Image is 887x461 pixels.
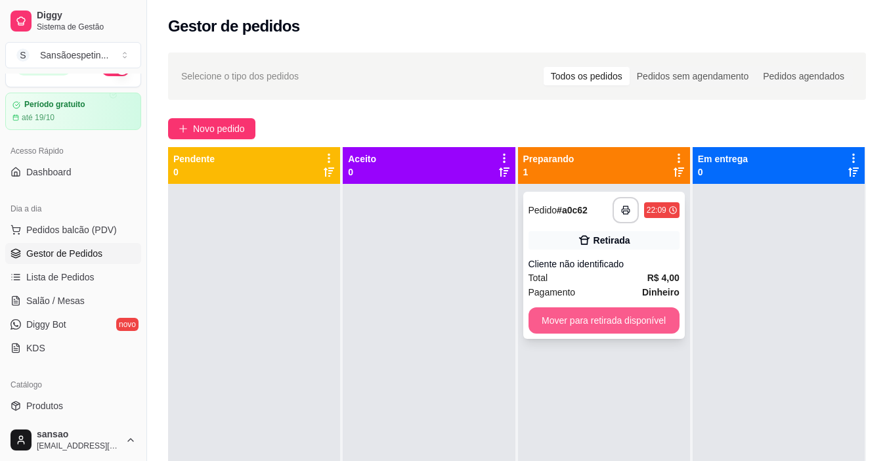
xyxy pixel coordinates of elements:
[5,267,141,288] a: Lista de Pedidos
[26,271,95,284] span: Lista de Pedidos
[173,165,215,179] p: 0
[37,441,120,451] span: [EMAIL_ADDRESS][DOMAIN_NAME]
[179,124,188,133] span: plus
[26,341,45,355] span: KDS
[5,5,141,37] a: DiggySistema de Gestão
[5,219,141,240] button: Pedidos balcão (PDV)
[529,285,576,299] span: Pagamento
[5,93,141,130] a: Período gratuitoaté 19/10
[642,287,680,297] strong: Dinheiro
[630,67,756,85] div: Pedidos sem agendamento
[544,67,630,85] div: Todos os pedidos
[26,399,63,412] span: Produtos
[193,121,245,136] span: Novo pedido
[24,100,85,110] article: Período gratuito
[5,314,141,335] a: Diggy Botnovo
[37,22,136,32] span: Sistema de Gestão
[16,49,30,62] span: S
[523,165,574,179] p: 1
[5,42,141,68] button: Select a team
[647,205,666,215] div: 22:09
[529,205,557,215] span: Pedido
[756,67,852,85] div: Pedidos agendados
[5,395,141,416] a: Produtos
[26,165,72,179] span: Dashboard
[26,318,66,331] span: Diggy Bot
[5,243,141,264] a: Gestor de Pedidos
[557,205,588,215] strong: # a0c62
[5,290,141,311] a: Salão / Mesas
[26,223,117,236] span: Pedidos balcão (PDV)
[529,271,548,285] span: Total
[523,152,574,165] p: Preparando
[698,152,748,165] p: Em entrega
[5,424,141,456] button: sansao[EMAIL_ADDRESS][DOMAIN_NAME]
[647,273,680,283] strong: R$ 4,00
[5,141,141,162] div: Acesso Rápido
[529,257,680,271] div: Cliente não identificado
[37,429,120,441] span: sansao
[5,198,141,219] div: Dia a dia
[26,247,102,260] span: Gestor de Pedidos
[40,49,108,62] div: Sansãoespetin ...
[698,165,748,179] p: 0
[5,338,141,359] a: KDS
[22,112,54,123] article: até 19/10
[37,10,136,22] span: Diggy
[5,162,141,183] a: Dashboard
[594,234,630,247] div: Retirada
[348,152,376,165] p: Aceito
[173,152,215,165] p: Pendente
[168,16,300,37] h2: Gestor de pedidos
[26,294,85,307] span: Salão / Mesas
[181,69,299,83] span: Selecione o tipo dos pedidos
[348,165,376,179] p: 0
[529,307,680,334] button: Mover para retirada disponível
[168,118,255,139] button: Novo pedido
[5,374,141,395] div: Catálogo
